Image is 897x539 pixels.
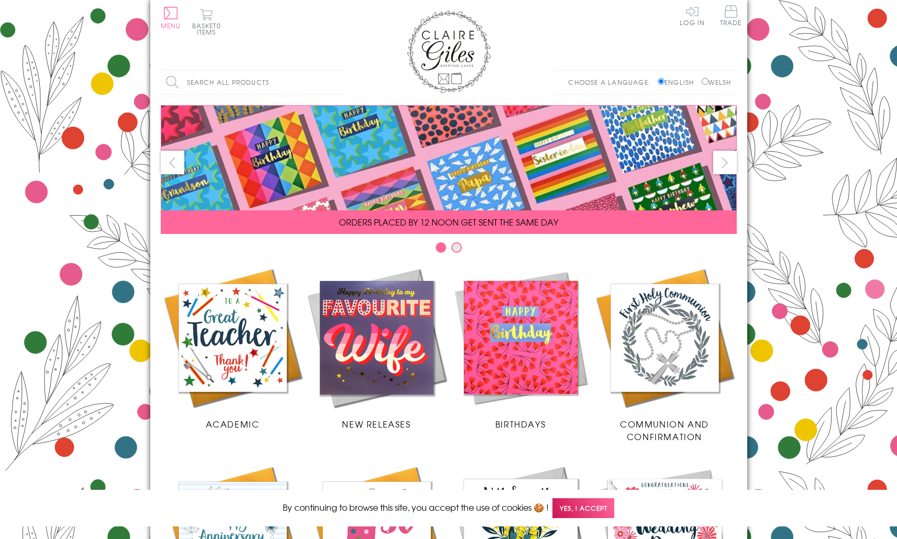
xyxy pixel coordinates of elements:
[161,71,344,94] input: Search all products
[161,242,737,258] div: Carousel Pagination
[161,21,181,30] span: Menu
[593,266,737,443] a: Communion and Confirmation
[407,10,491,93] img: Claire Giles Greetings Cards
[568,77,656,87] p: Choose a language:
[436,242,446,253] button: Carousel Page 1 (Current Slide)
[342,418,411,430] span: New Releases
[702,78,708,85] input: Welsh
[161,151,184,174] button: prev
[339,216,558,228] span: ORDERS PLACED BY 12 NOON GET SENT THE SAME DAY
[720,5,742,28] a: Trade
[192,8,221,35] button: Basket0 items
[680,5,705,26] a: Log In
[334,71,344,94] input: Search
[713,151,737,174] button: next
[720,5,742,26] span: Trade
[495,418,546,430] span: Birthdays
[161,266,305,430] a: Academic
[305,266,449,430] a: New Releases
[658,77,699,87] label: English
[161,7,181,29] button: Menu
[449,266,593,430] a: Birthdays
[552,498,614,519] span: Yes, I accept
[658,78,665,85] input: English
[702,77,732,87] label: Welsh
[620,418,709,443] span: Communion and Confirmation
[197,21,221,37] span: 0 items
[206,418,260,430] span: Academic
[451,242,462,253] button: Carousel Page 2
